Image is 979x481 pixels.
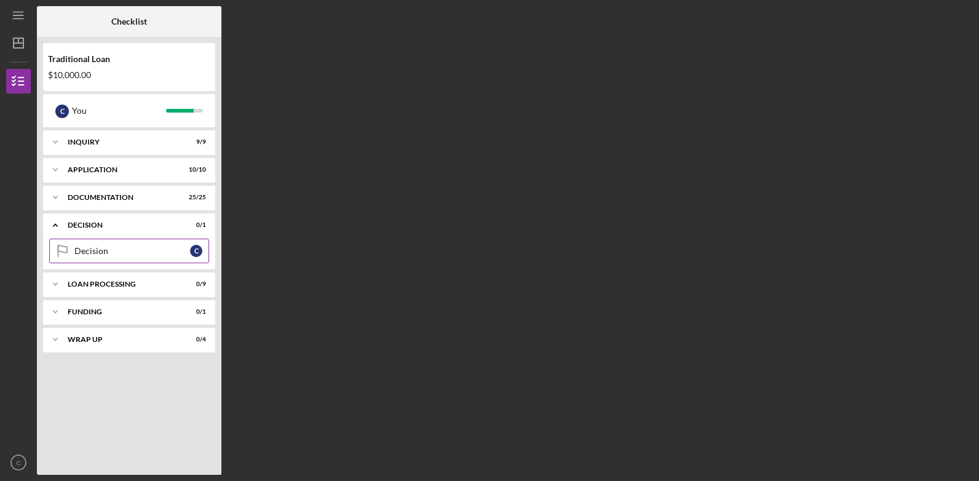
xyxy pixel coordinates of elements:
[6,450,31,475] button: C
[184,336,206,343] div: 0 / 4
[184,221,206,229] div: 0 / 1
[72,100,166,121] div: You
[74,246,190,256] div: Decision
[68,336,175,343] div: Wrap up
[68,194,175,201] div: Documentation
[48,70,210,80] div: $10,000.00
[68,280,175,288] div: Loan Processing
[68,308,175,316] div: Funding
[68,166,175,173] div: Application
[49,239,209,263] a: DecisionC
[190,245,202,257] div: C
[17,459,21,466] text: C
[48,54,210,64] div: Traditional Loan
[111,17,147,26] b: Checklist
[184,280,206,288] div: 0 / 9
[68,221,175,229] div: Decision
[55,105,69,118] div: C
[68,138,175,146] div: Inquiry
[184,308,206,316] div: 0 / 1
[184,166,206,173] div: 10 / 10
[184,194,206,201] div: 25 / 25
[184,138,206,146] div: 9 / 9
